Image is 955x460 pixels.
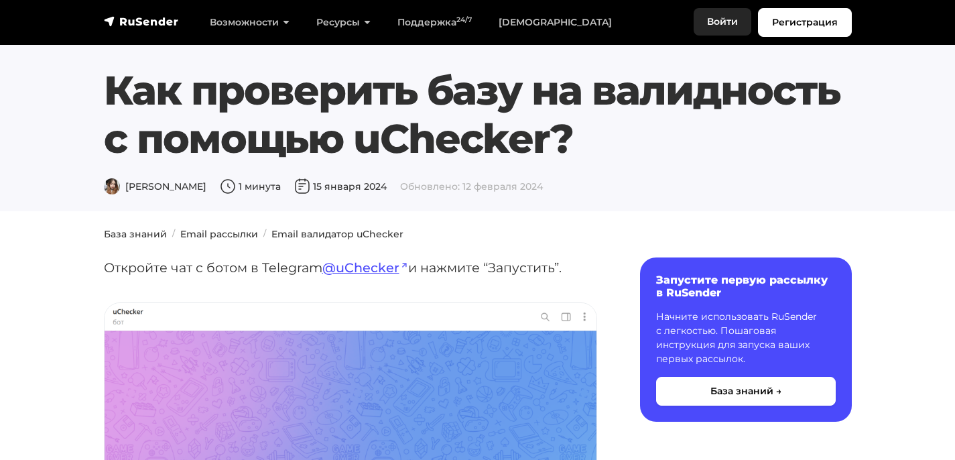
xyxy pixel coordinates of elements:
[96,227,860,241] nav: breadcrumb
[104,15,179,28] img: RuSender
[196,9,303,36] a: Возможности
[456,15,472,24] sup: 24/7
[758,8,852,37] a: Регистрация
[656,377,836,406] button: База знаний →
[485,9,625,36] a: [DEMOGRAPHIC_DATA]
[180,228,258,240] a: Email рассылки
[104,180,206,192] span: [PERSON_NAME]
[104,228,167,240] a: База знаний
[220,178,236,194] img: Время чтения
[384,9,485,36] a: Поддержка24/7
[104,257,597,278] p: Откройте чат с ботом в Telegram и нажмите “Запустить”.
[294,180,387,192] span: 15 января 2024
[656,310,836,366] p: Начните использовать RuSender с легкостью. Пошаговая инструкция для запуска ваших первых рассылок.
[104,66,852,163] h1: Как проверить базу на валидность с помощью uChecker?
[694,8,751,36] a: Войти
[271,228,403,240] a: Email валидатор uChecker
[400,180,543,192] span: Обновлено: 12 февраля 2024
[640,257,852,422] a: Запустите первую рассылку в RuSender Начните использовать RuSender с легкостью. Пошаговая инструк...
[656,274,836,299] h6: Запустите первую рассылку в RuSender
[322,260,408,276] a: @uChecker
[220,180,281,192] span: 1 минута
[294,178,310,194] img: Дата публикации
[303,9,384,36] a: Ресурсы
